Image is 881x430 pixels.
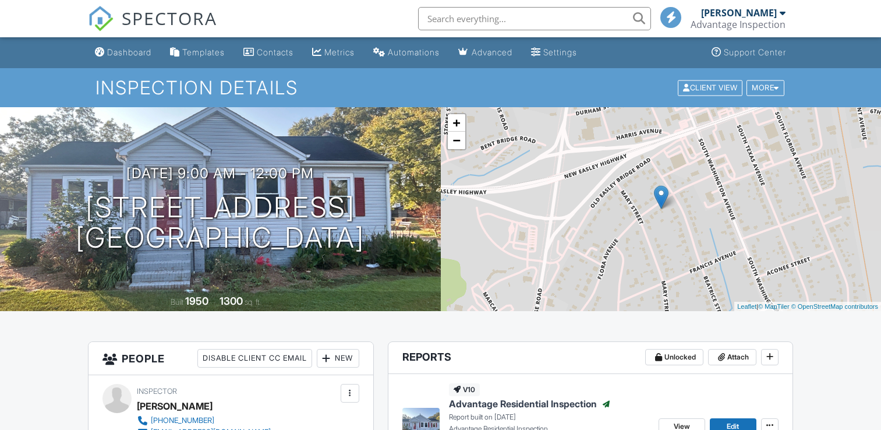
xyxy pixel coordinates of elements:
div: Settings [543,47,577,57]
a: Zoom in [448,114,465,132]
span: sq. ft. [245,298,261,306]
div: Support Center [724,47,786,57]
div: Automations [388,47,440,57]
a: Automations (Basic) [369,42,444,64]
div: More [746,80,784,96]
div: | [734,302,881,312]
span: Inspector [137,387,177,396]
h1: Inspection Details [95,77,786,98]
div: 1300 [220,295,243,307]
a: © MapTiler [758,303,790,310]
div: [PERSON_NAME] [701,7,777,19]
div: [PHONE_NUMBER] [151,416,214,425]
div: Disable Client CC Email [197,349,312,368]
input: Search everything... [418,7,651,30]
div: Metrics [324,47,355,57]
a: Leaflet [737,303,756,310]
div: Advanced [472,47,512,57]
a: Dashboard [90,42,156,64]
div: Advantage Inspection [691,19,786,30]
div: New [317,349,359,368]
div: 1950 [185,295,208,307]
div: Templates [182,47,225,57]
span: SPECTORA [122,6,217,30]
a: Zoom out [448,132,465,149]
a: © OpenStreetMap contributors [791,303,878,310]
div: Client View [678,80,742,96]
div: Dashboard [107,47,151,57]
a: Advanced [454,42,517,64]
div: Contacts [257,47,293,57]
h1: [STREET_ADDRESS] [GEOGRAPHIC_DATA] [76,192,365,254]
span: Built [171,298,183,306]
a: [PHONE_NUMBER] [137,415,271,427]
h3: [DATE] 9:00 am - 12:00 pm [126,165,314,181]
h3: People [89,342,373,375]
a: Settings [526,42,582,64]
a: Templates [165,42,229,64]
a: Client View [677,83,745,91]
a: Metrics [307,42,359,64]
a: SPECTORA [88,16,217,40]
img: The Best Home Inspection Software - Spectora [88,6,114,31]
a: Contacts [239,42,298,64]
div: [PERSON_NAME] [137,397,213,415]
a: Support Center [707,42,791,64]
